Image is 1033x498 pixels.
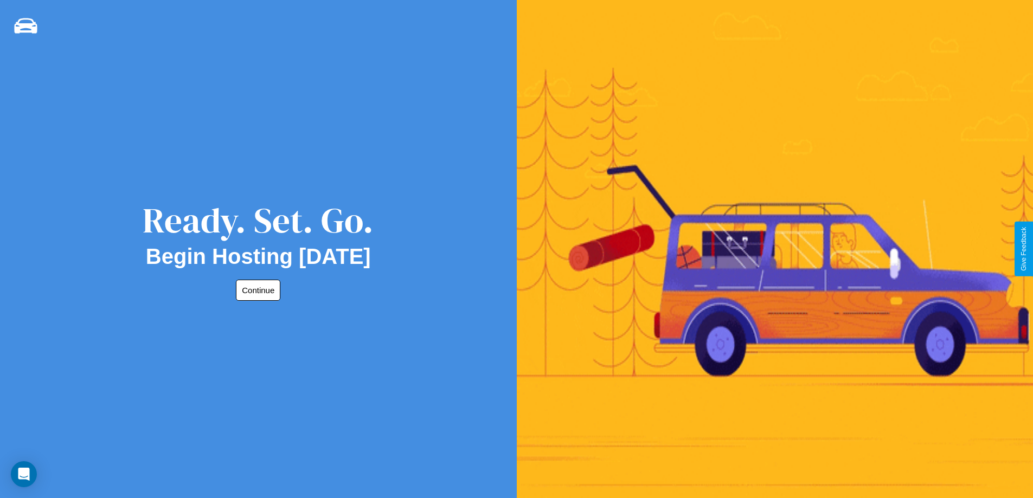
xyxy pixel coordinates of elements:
h2: Begin Hosting [DATE] [146,244,371,269]
div: Give Feedback [1020,227,1028,271]
div: Open Intercom Messenger [11,461,37,487]
div: Ready. Set. Go. [143,196,374,244]
button: Continue [236,280,280,301]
